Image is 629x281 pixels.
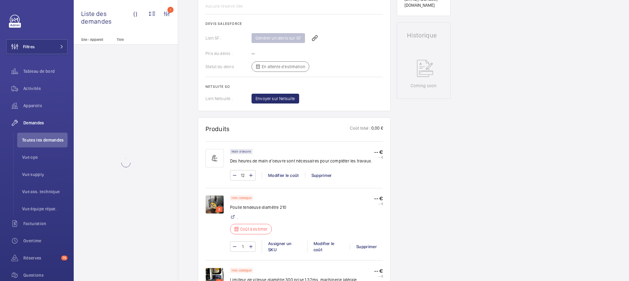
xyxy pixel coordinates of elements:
[74,37,114,42] p: Site - Appareil
[61,256,68,260] span: 75
[205,84,383,89] h2: Netsuite SO
[252,94,299,103] button: Envoyer sur Netsuite
[23,255,59,261] span: Réserves
[22,189,68,195] span: Vue ass. technique
[256,96,295,102] span: Envoyer sur Netsuite
[374,195,383,202] p: -- €
[22,137,68,143] span: Toutes les demandes
[232,197,252,199] p: Hors catalogue
[205,21,383,26] h2: Devis Salesforce
[350,244,383,250] div: Supprimer
[23,238,68,244] span: Overtime
[232,150,251,153] p: Main d'oeuvre
[23,68,68,74] span: Tableau de bord
[23,120,68,126] span: Demandes
[23,85,68,92] span: Activités
[236,214,237,220] a: .
[205,149,224,167] img: muscle-sm.svg
[23,272,68,278] span: Questions
[374,274,383,278] p: -- €
[411,83,436,89] p: Coming soon
[23,44,35,50] span: Filtres
[6,39,68,54] button: Filtres
[81,10,133,25] span: Liste des demandes
[22,154,68,160] span: Vue ops
[374,155,383,159] p: -- €
[407,32,440,38] h1: Historique
[117,37,157,42] p: Titre
[23,221,68,227] span: Facturation
[371,125,383,133] p: 0,00 €
[307,240,350,253] div: Modifier le coût
[230,204,286,210] p: Poulie tendeuse diamètre 210
[232,269,252,271] p: Hors catalogue
[374,202,383,205] p: -- €
[230,158,372,164] p: Des heures de main d'oeuvre sont nécessaires pour compléter les travaux.
[374,149,383,155] p: -- €
[374,268,383,274] p: -- €
[22,206,68,212] span: Vue équipe répar.
[217,207,221,212] p: 2
[240,226,268,232] p: Coût à estimer
[22,171,68,178] span: Vue supply
[305,172,338,178] div: Supprimer
[23,103,68,109] span: Appareils
[262,240,307,253] div: Assigner un SKU
[350,125,371,133] p: Coût total :
[262,172,305,178] div: Modifier le coût
[205,195,224,214] img: 1749205808634-49b2089e-1ddb-44d2-92c9-64727bfb364e
[205,125,230,133] h1: Produits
